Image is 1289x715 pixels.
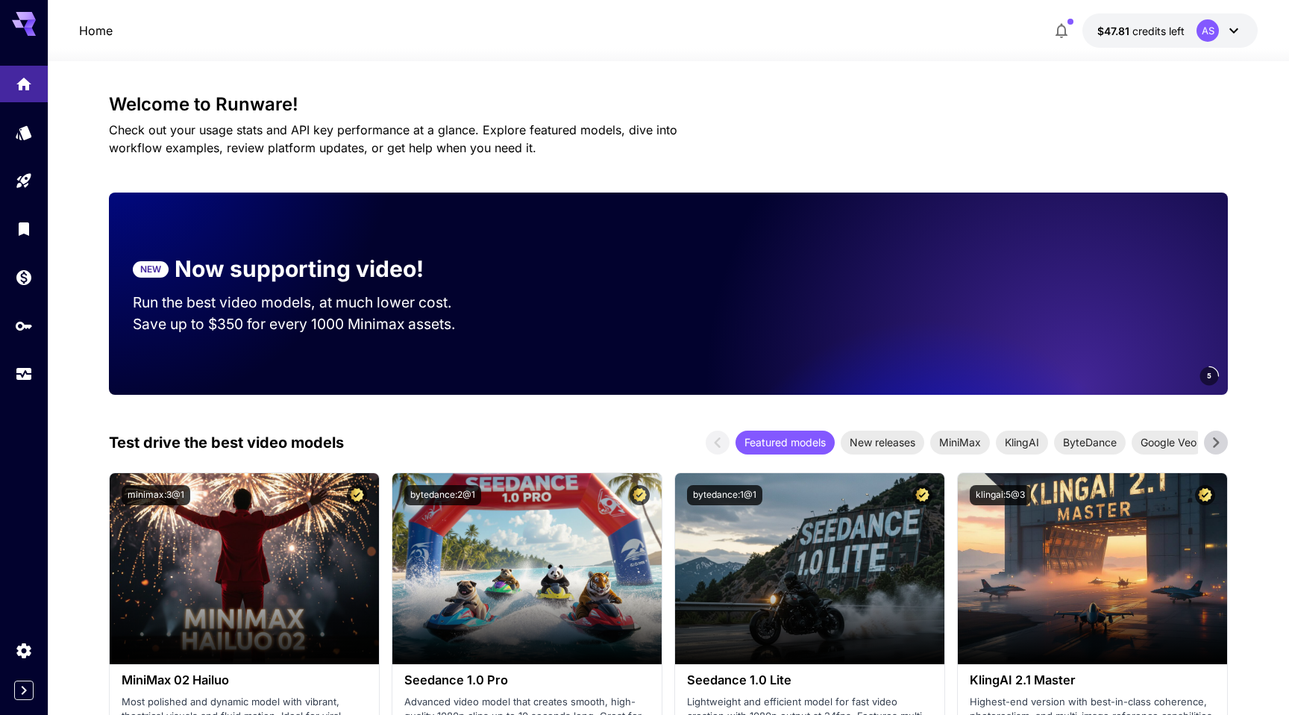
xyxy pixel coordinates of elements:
button: Certified Model – Vetted for best performance and includes a commercial license. [630,485,650,505]
nav: breadcrumb [79,22,113,40]
h3: MiniMax 02 Hailuo [122,673,367,687]
button: bytedance:2@1 [404,485,481,505]
div: Home [15,75,33,93]
button: Certified Model – Vetted for best performance and includes a commercial license. [347,485,367,505]
span: MiniMax [930,434,990,450]
div: ByteDance [1054,431,1126,455]
p: NEW [140,263,161,276]
img: alt [392,473,662,664]
span: Google Veo [1132,434,1205,450]
h3: KlingAI 2.1 Master [970,673,1215,687]
a: Home [79,22,113,40]
div: Featured models [736,431,835,455]
p: Save up to $350 for every 1000 Minimax assets. [133,313,480,335]
div: Settings [15,641,33,660]
div: Models [15,123,33,142]
span: KlingAI [996,434,1048,450]
span: ByteDance [1054,434,1126,450]
button: bytedance:1@1 [687,485,762,505]
div: AS [1197,19,1219,42]
div: API Keys [15,316,33,335]
h3: Seedance 1.0 Lite [687,673,932,687]
div: New releases [841,431,924,455]
div: Usage [15,365,33,384]
p: Test drive the best video models [109,431,344,454]
span: Check out your usage stats and API key performance at a glance. Explore featured models, dive int... [109,122,677,155]
button: $47.81333AS [1082,13,1258,48]
div: Library [15,219,33,238]
span: credits left [1132,25,1185,37]
img: alt [110,473,379,664]
span: $47.81 [1097,25,1132,37]
span: 5 [1207,370,1211,381]
h3: Seedance 1.0 Pro [404,673,650,687]
img: alt [958,473,1227,664]
button: Expand sidebar [14,681,34,700]
div: Google Veo [1132,431,1205,455]
div: KlingAI [996,431,1048,455]
span: New releases [841,434,924,450]
div: MiniMax [930,431,990,455]
button: Certified Model – Vetted for best performance and includes a commercial license. [1195,485,1215,505]
div: $47.81333 [1097,23,1185,39]
p: Run the best video models, at much lower cost. [133,292,480,313]
span: Featured models [736,434,835,450]
h3: Welcome to Runware! [109,94,1228,115]
div: Wallet [15,268,33,287]
button: minimax:3@1 [122,485,190,505]
p: Now supporting video! [175,252,424,286]
img: alt [675,473,944,664]
button: Certified Model – Vetted for best performance and includes a commercial license. [912,485,932,505]
button: klingai:5@3 [970,485,1031,505]
div: Playground [15,172,33,190]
